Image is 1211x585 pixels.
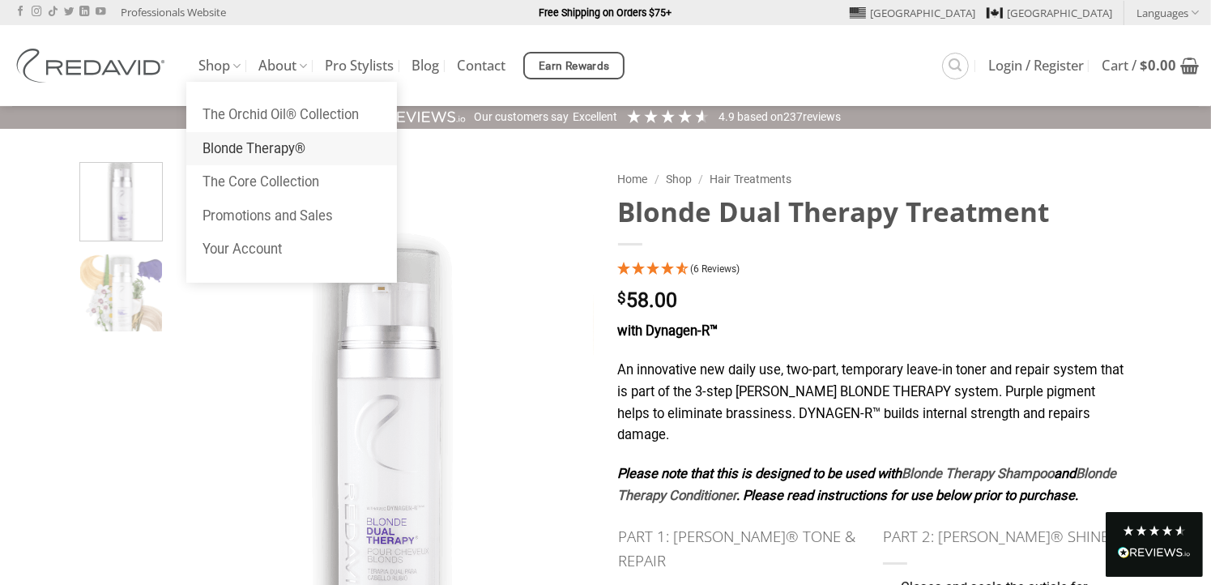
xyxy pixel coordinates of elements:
[523,52,625,79] a: Earn Rewards
[666,173,692,186] a: Shop
[710,173,791,186] a: Hair Treatments
[783,110,803,123] span: 237
[80,159,162,241] img: REDAVID Blonde Dual Therapy for Blonde and Highlighted Hair
[655,173,659,186] span: /
[15,6,25,18] a: Follow on Facebook
[618,291,627,306] span: $
[474,109,569,126] div: Our customers say
[1118,544,1191,565] div: Read All Reviews
[698,173,703,186] span: /
[80,254,162,336] img: REDAVID Blonde Dual Therapy for Blonde and Highlighted Hair
[32,6,41,18] a: Follow on Instagram
[186,98,397,132] a: The Orchid Oil® Collection
[325,51,394,80] a: Pro Stylists
[1118,547,1191,558] img: REVIEWS.io
[737,110,783,123] span: Based on
[618,466,1117,503] a: Blonde Therapy Conditioner
[902,466,1055,481] a: Blonde Therapy Shampoo
[618,288,678,312] bdi: 58.00
[539,6,672,19] strong: Free Shipping on Orders $75+
[618,194,1124,229] h1: Blonde Dual Therapy Treatment
[198,50,241,82] a: Shop
[803,110,841,123] span: reviews
[96,6,105,18] a: Follow on YouTube
[258,50,307,82] a: About
[186,165,397,199] a: The Core Collection
[186,199,397,233] a: Promotions and Sales
[411,51,439,80] a: Blog
[1122,524,1187,537] div: 4.8 Stars
[186,233,397,267] a: Your Account
[691,263,740,275] span: (6 Reviews)
[12,49,174,83] img: REDAVID Salon Products | United States
[573,109,617,126] div: Excellent
[186,132,397,166] a: Blonde Therapy®
[618,259,1124,281] div: 4.67 Stars - 6 Reviews
[457,51,505,80] a: Contact
[987,1,1112,25] a: [GEOGRAPHIC_DATA]
[79,6,89,18] a: Follow on LinkedIn
[64,6,74,18] a: Follow on Twitter
[1140,56,1176,75] bdi: 0.00
[539,58,610,75] span: Earn Rewards
[618,360,1124,446] p: An innovative new daily use, two-part, temporary leave-in toner and repair system that is part of...
[942,53,969,79] a: Search
[618,466,1117,503] strong: Please note that this is designed to be used with and . Please read instructions for use below pr...
[625,108,710,125] div: 4.92 Stars
[1136,1,1199,24] a: Languages
[618,170,1124,189] nav: Breadcrumb
[370,109,466,125] img: REVIEWS.io
[1102,48,1199,83] a: View cart
[618,524,859,573] h4: PART 1: [PERSON_NAME]® TONE & REPAIR
[618,323,718,339] strong: with Dynagen-R™
[1140,56,1148,75] span: $
[988,59,1084,72] span: Login / Register
[718,110,737,123] span: 4.9
[850,1,975,25] a: [GEOGRAPHIC_DATA]
[883,524,1124,549] h4: PART 2: [PERSON_NAME]® SHINE
[618,173,648,186] a: Home
[1102,59,1176,72] span: Cart /
[1106,512,1203,577] div: Read All Reviews
[48,6,58,18] a: Follow on TikTok
[988,51,1084,80] a: Login / Register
